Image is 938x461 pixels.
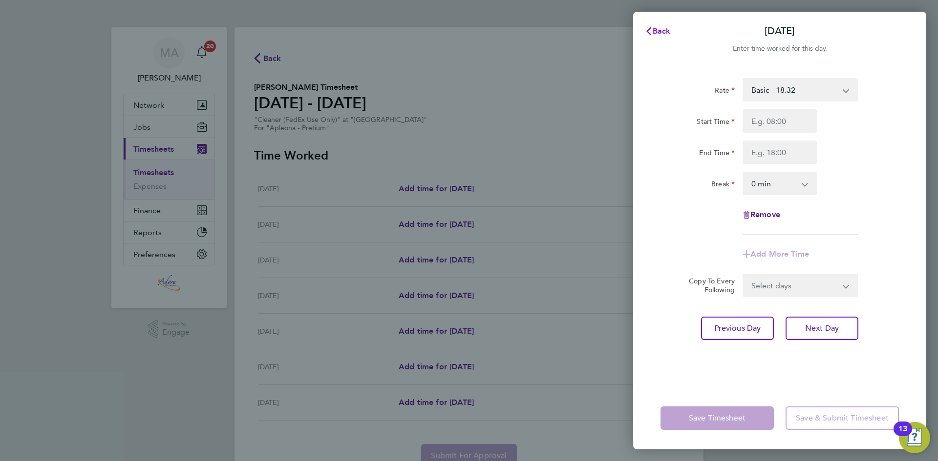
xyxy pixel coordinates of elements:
button: Open Resource Center, 13 new notifications [899,422,930,453]
label: End Time [699,148,735,160]
span: Remove [750,210,780,219]
span: Next Day [805,323,839,333]
button: Next Day [786,317,858,340]
label: Copy To Every Following [681,277,735,294]
span: Back [653,26,671,36]
button: Remove [743,211,780,219]
button: Previous Day [701,317,774,340]
div: 13 [898,429,907,441]
div: Enter time worked for this day. [633,43,926,55]
input: E.g. 18:00 [743,140,817,164]
label: Start Time [697,117,735,129]
input: E.g. 08:00 [743,109,817,133]
button: Back [635,21,681,41]
p: [DATE] [765,24,795,38]
label: Break [711,180,735,191]
span: Previous Day [714,323,761,333]
label: Rate [715,86,735,98]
